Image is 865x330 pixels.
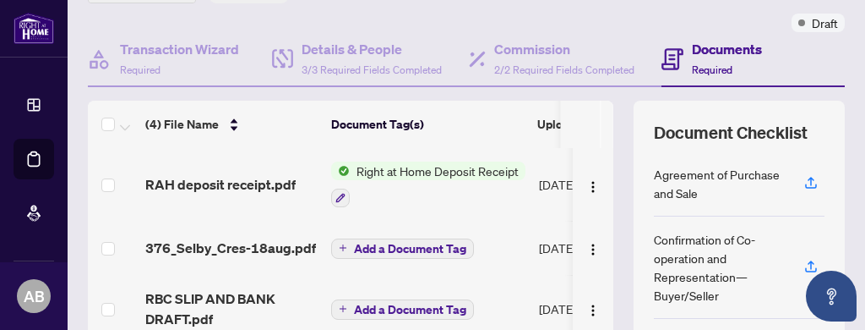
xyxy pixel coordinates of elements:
span: 2/2 Required Fields Completed [494,63,634,76]
span: RAH deposit receipt.pdf [145,174,296,195]
th: (4) File Name [139,101,324,148]
img: Logo [586,243,600,256]
div: Agreement of Purchase and Sale [654,165,784,202]
th: Upload Date [530,101,645,148]
button: Add a Document Tag [331,239,474,259]
h4: Transaction Wizard [120,39,239,59]
img: logo [14,13,54,44]
span: Add a Document Tag [354,243,466,255]
td: [DATE] [532,221,647,275]
span: 376_Selby_Cres-18aug.pdf [145,238,316,258]
button: Logo [579,171,607,198]
span: plus [339,244,347,252]
img: Logo [586,304,600,317]
th: Document Tag(s) [324,101,530,148]
img: Logo [586,180,600,194]
button: Logo [579,295,607,322]
span: Required [692,63,732,76]
div: Confirmation of Co-operation and Representation—Buyer/Seller [654,230,784,305]
h4: Documents [692,39,762,59]
button: Add a Document Tag [331,300,474,320]
span: 3/3 Required Fields Completed [302,63,442,76]
button: Add a Document Tag [331,237,474,259]
span: Upload Date [537,115,605,134]
h4: Commission [494,39,634,59]
button: Add a Document Tag [331,298,474,320]
button: Logo [579,234,607,261]
span: Draft [812,14,838,32]
span: AB [24,284,45,308]
span: Add a Document Tag [354,304,466,316]
span: Required [120,63,160,76]
img: Status Icon [331,162,350,180]
span: Right at Home Deposit Receipt [350,162,525,180]
span: Document Checklist [654,121,808,145]
h4: Details & People [302,39,442,59]
button: Open asap [806,271,857,322]
span: (4) File Name [145,115,219,134]
span: RBC SLIP AND BANK DRAFT.pdf [145,289,318,329]
button: Status IconRight at Home Deposit Receipt [331,162,525,207]
span: plus [339,305,347,313]
td: [DATE] [532,148,647,221]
